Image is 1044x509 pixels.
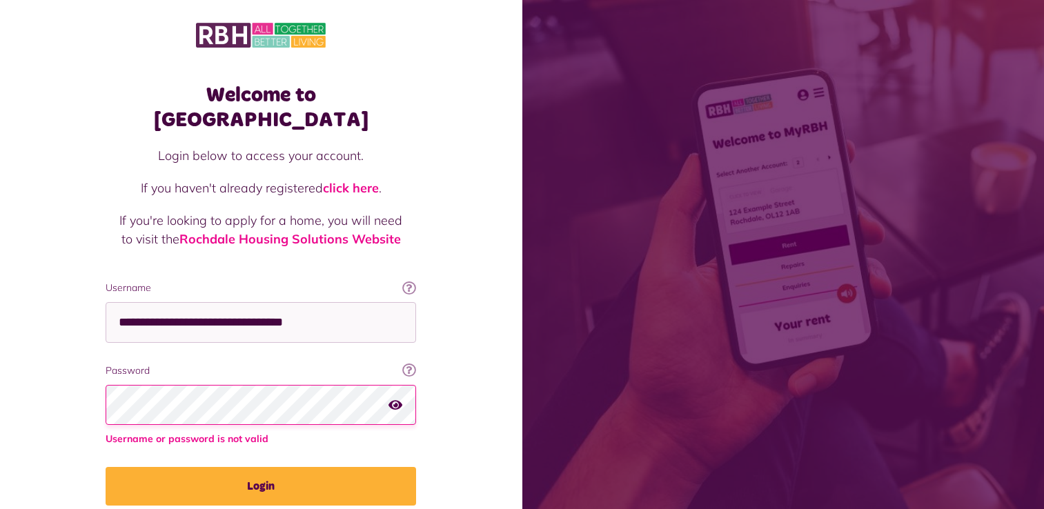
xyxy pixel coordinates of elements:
[119,211,402,248] p: If you're looking to apply for a home, you will need to visit the
[106,281,416,295] label: Username
[179,231,401,247] a: Rochdale Housing Solutions Website
[196,21,326,50] img: MyRBH
[119,179,402,197] p: If you haven't already registered .
[106,432,416,446] span: Username or password is not valid
[323,180,379,196] a: click here
[119,146,402,165] p: Login below to access your account.
[106,83,416,132] h1: Welcome to [GEOGRAPHIC_DATA]
[106,363,416,378] label: Password
[106,467,416,506] button: Login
